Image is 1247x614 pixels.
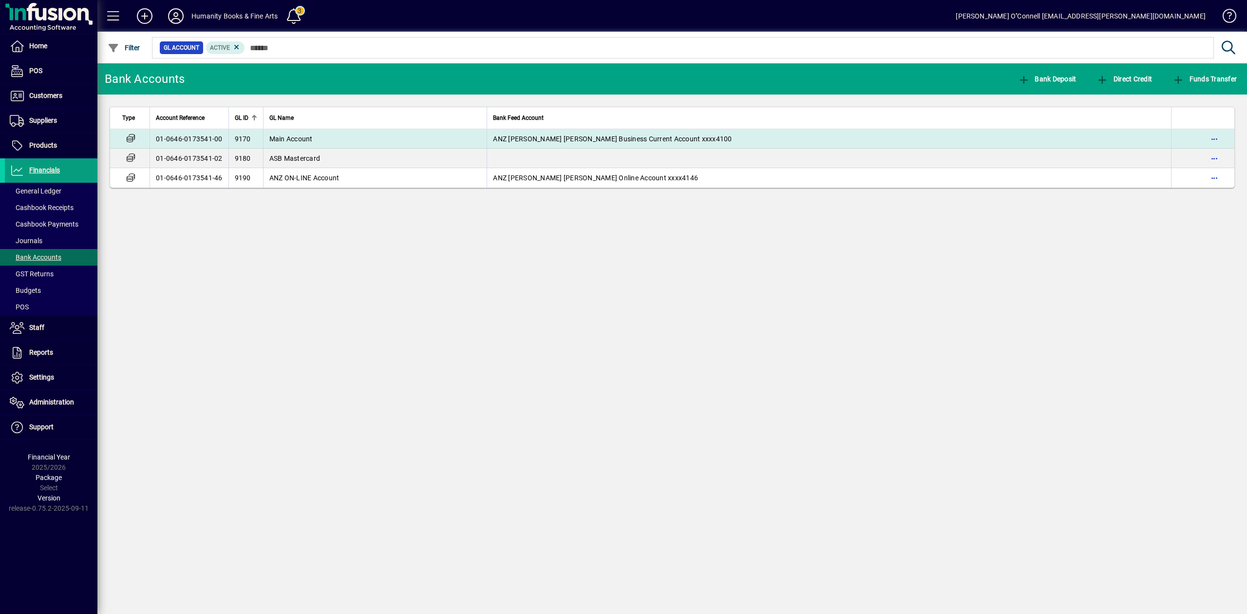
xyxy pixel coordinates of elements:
[5,34,97,58] a: Home
[5,316,97,340] a: Staff
[235,113,257,123] div: GL ID
[10,220,78,228] span: Cashbook Payments
[269,135,313,143] span: Main Account
[105,39,143,57] button: Filter
[5,266,97,282] a: GST Returns
[493,113,544,123] span: Bank Feed Account
[5,109,97,133] a: Suppliers
[5,390,97,415] a: Administration
[1096,75,1152,83] span: Direct Credit
[956,8,1206,24] div: [PERSON_NAME] O''Connell [EMAIL_ADDRESS][PERSON_NAME][DOMAIN_NAME]
[5,59,97,83] a: POS
[5,183,97,199] a: General Ledger
[160,7,191,25] button: Profile
[235,154,251,162] span: 9180
[493,113,1165,123] div: Bank Feed Account
[10,204,74,211] span: Cashbook Receipts
[122,113,144,123] div: Type
[29,398,74,406] span: Administration
[29,92,62,99] span: Customers
[108,44,140,52] span: Filter
[235,113,248,123] span: GL ID
[28,453,70,461] span: Financial Year
[150,168,228,188] td: 01-0646-0173541-46
[10,303,29,311] span: POS
[10,253,61,261] span: Bank Accounts
[1016,70,1079,88] button: Bank Deposit
[36,474,62,481] span: Package
[5,232,97,249] a: Journals
[10,270,54,278] span: GST Returns
[191,8,278,24] div: Humanity Books & Fine Arts
[210,44,230,51] span: Active
[150,129,228,149] td: 01-0646-0173541-00
[493,135,732,143] span: ANZ [PERSON_NAME] [PERSON_NAME] Business Current Account xxxx4100
[206,41,245,54] mat-chip: Activation Status: Active
[1215,2,1235,34] a: Knowledge Base
[164,43,199,53] span: GL Account
[29,67,42,75] span: POS
[29,423,54,431] span: Support
[269,113,294,123] span: GL Name
[1207,170,1222,186] button: More options
[29,373,54,381] span: Settings
[1018,75,1077,83] span: Bank Deposit
[29,166,60,174] span: Financials
[1207,151,1222,166] button: More options
[493,174,698,182] span: ANZ [PERSON_NAME] [PERSON_NAME] Online Account xxxx4146
[1170,70,1239,88] button: Funds Transfer
[5,299,97,315] a: POS
[5,249,97,266] a: Bank Accounts
[269,113,481,123] div: GL Name
[269,174,340,182] span: ANZ ON-LINE Account
[1094,70,1154,88] button: Direct Credit
[129,7,160,25] button: Add
[29,324,44,331] span: Staff
[235,174,251,182] span: 9190
[5,134,97,158] a: Products
[1172,75,1237,83] span: Funds Transfer
[38,494,60,502] span: Version
[10,287,41,294] span: Budgets
[5,199,97,216] a: Cashbook Receipts
[29,141,57,149] span: Products
[29,348,53,356] span: Reports
[5,216,97,232] a: Cashbook Payments
[122,113,135,123] span: Type
[29,116,57,124] span: Suppliers
[5,415,97,440] a: Support
[29,42,47,50] span: Home
[150,149,228,168] td: 01-0646-0173541-02
[156,113,205,123] span: Account Reference
[235,135,251,143] span: 9170
[5,282,97,299] a: Budgets
[105,71,185,87] div: Bank Accounts
[269,154,321,162] span: ASB Mastercard
[1207,131,1222,147] button: More options
[5,341,97,365] a: Reports
[5,365,97,390] a: Settings
[5,84,97,108] a: Customers
[10,187,61,195] span: General Ledger
[10,237,42,245] span: Journals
